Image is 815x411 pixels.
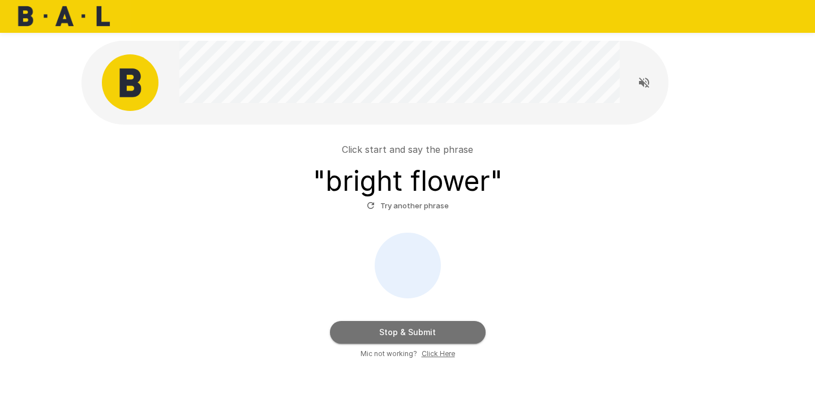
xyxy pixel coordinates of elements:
[422,349,455,358] u: Click Here
[330,321,486,344] button: Stop & Submit
[633,71,655,94] button: Read questions aloud
[361,348,417,359] span: Mic not working?
[364,197,452,215] button: Try another phrase
[313,165,503,197] h3: " bright flower "
[342,143,473,156] p: Click start and say the phrase
[102,54,158,111] img: bal_avatar.png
